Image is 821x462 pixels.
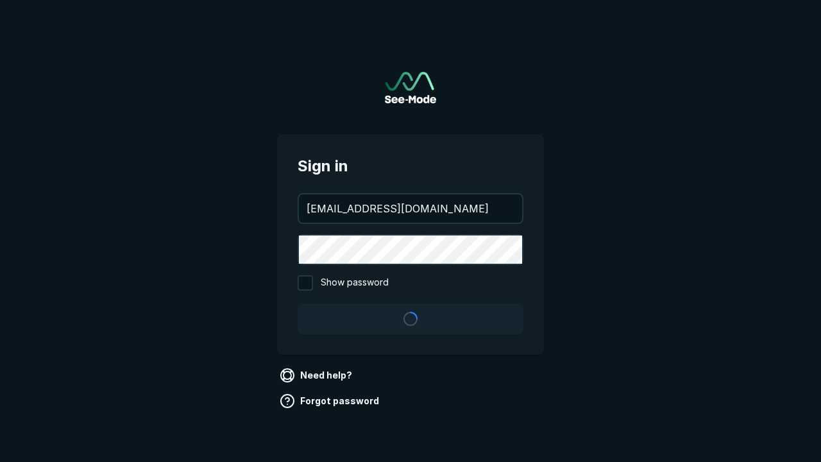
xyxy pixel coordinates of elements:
a: Need help? [277,365,357,386]
a: Forgot password [277,391,384,411]
a: Go to sign in [385,72,436,103]
span: Show password [321,275,389,291]
img: See-Mode Logo [385,72,436,103]
span: Sign in [298,155,523,178]
input: your@email.com [299,194,522,223]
